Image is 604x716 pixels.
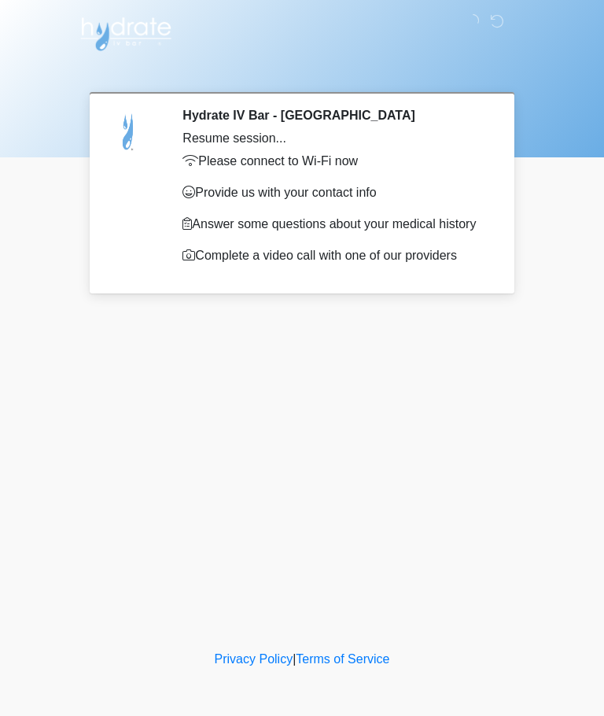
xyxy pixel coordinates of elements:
[105,108,153,155] img: Agent Avatar
[293,652,296,666] a: |
[78,12,174,52] img: Hydrate IV Bar - Arcadia Logo
[182,129,487,148] div: Resume session...
[182,246,487,265] p: Complete a video call with one of our providers
[82,57,522,86] h1: ‎ ‎ ‎ ‎
[182,215,487,234] p: Answer some questions about your medical history
[215,652,293,666] a: Privacy Policy
[182,152,487,171] p: Please connect to Wi-Fi now
[182,108,487,123] h2: Hydrate IV Bar - [GEOGRAPHIC_DATA]
[296,652,389,666] a: Terms of Service
[182,183,487,202] p: Provide us with your contact info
